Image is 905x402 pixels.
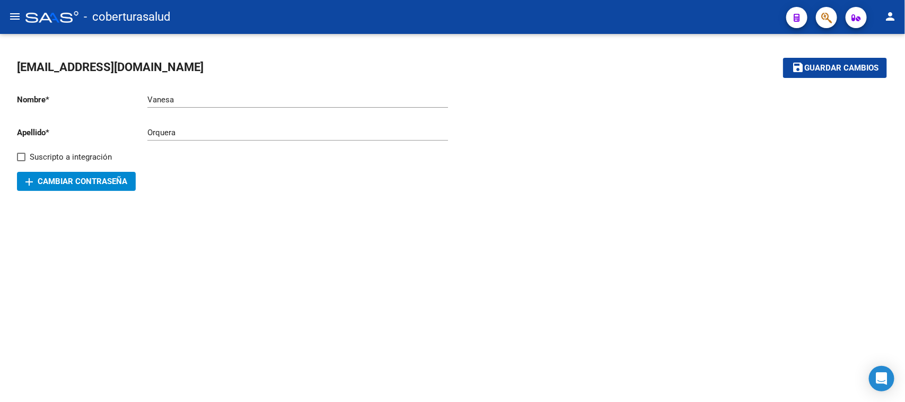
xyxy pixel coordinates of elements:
p: Nombre [17,94,147,106]
span: Suscripto a integración [30,151,112,163]
span: Cambiar Contraseña [25,177,127,186]
mat-icon: add [23,176,36,188]
mat-icon: menu [8,10,21,23]
button: Cambiar Contraseña [17,172,136,191]
span: Guardar cambios [804,64,878,73]
p: Apellido [17,127,147,138]
span: - coberturasalud [84,5,170,29]
mat-icon: save [792,61,804,74]
mat-icon: person [884,10,897,23]
span: [EMAIL_ADDRESS][DOMAIN_NAME] [17,60,204,74]
button: Guardar cambios [783,58,887,77]
div: Open Intercom Messenger [869,366,894,391]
